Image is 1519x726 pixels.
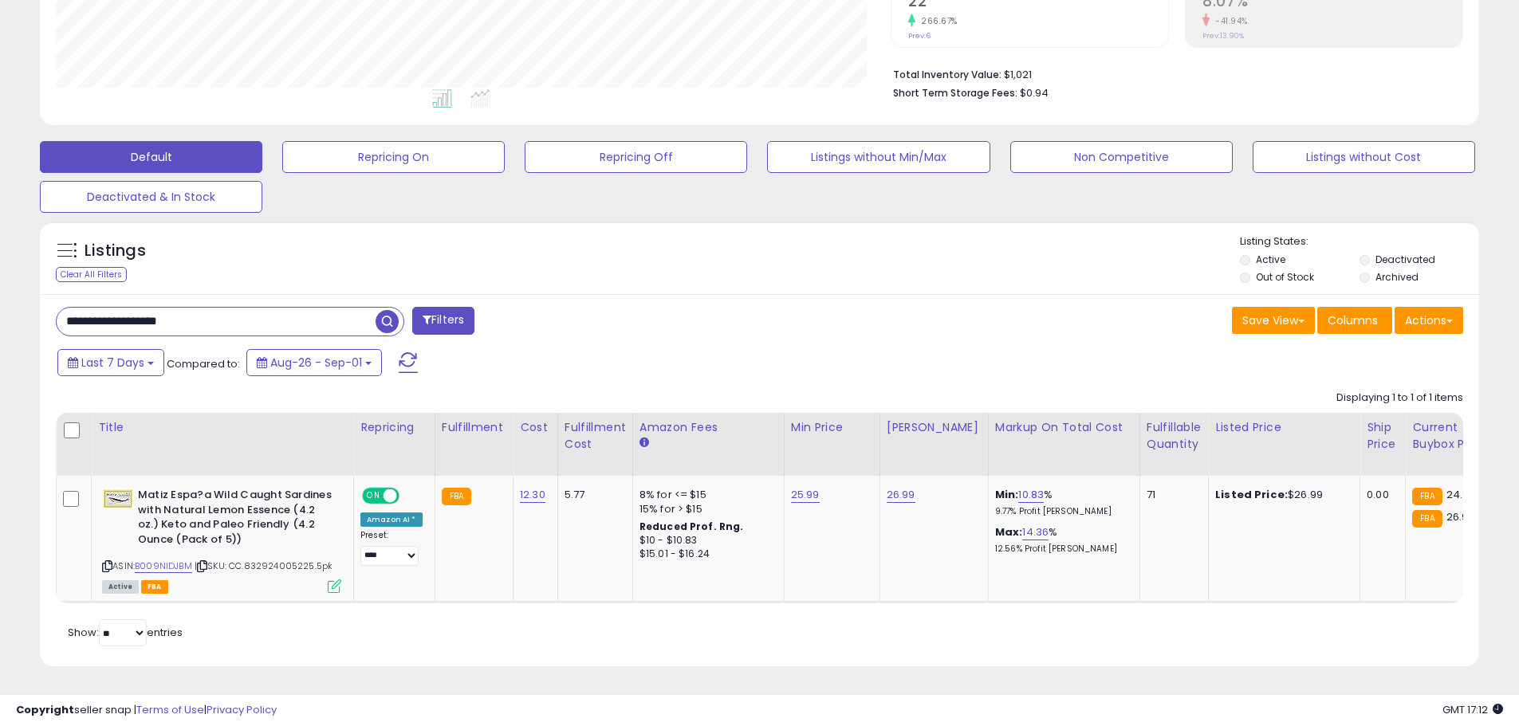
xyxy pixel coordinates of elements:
span: All listings currently available for purchase on Amazon [102,580,139,594]
b: Reduced Prof. Rng. [639,520,744,533]
p: Listing States: [1240,234,1479,249]
p: 12.56% Profit [PERSON_NAME] [995,544,1127,555]
div: ASIN: [102,488,341,591]
label: Archived [1375,270,1419,284]
b: Short Term Storage Fees: [893,86,1017,100]
a: 10.83 [1018,487,1044,503]
div: Current Buybox Price [1412,419,1494,453]
div: Preset: [360,530,423,566]
a: 25.99 [791,487,820,503]
p: 9.77% Profit [PERSON_NAME] [995,506,1127,517]
div: Amazon Fees [639,419,777,436]
b: Total Inventory Value: [893,68,1002,81]
a: 14.36 [1022,524,1049,540]
button: Default [40,141,262,173]
button: Non Competitive [1010,141,1233,173]
div: Fulfillment Cost [565,419,626,453]
small: FBA [442,488,471,505]
button: Columns [1317,307,1392,334]
span: 24.76 [1446,487,1475,502]
label: Out of Stock [1256,270,1314,284]
img: 41AqRMVXKBL._SL40_.jpg [102,488,134,509]
div: Min Price [791,419,873,436]
span: Show: entries [68,625,183,640]
a: B009NIDJBM [135,559,192,573]
strong: Copyright [16,702,74,717]
button: Repricing Off [525,141,747,173]
li: $1,021 [893,64,1451,83]
button: Deactivated & In Stock [40,181,262,213]
div: Repricing [360,419,428,436]
b: Listed Price: [1215,487,1288,502]
div: Markup on Total Cost [995,419,1133,436]
div: Fulfillable Quantity [1147,419,1202,453]
small: 266.67% [915,15,958,27]
div: Amazon AI * [360,512,423,527]
span: $0.94 [1020,85,1049,100]
div: $15.01 - $16.24 [639,547,772,561]
button: Listings without Cost [1253,141,1475,173]
button: Last 7 Days [57,349,164,376]
span: ON [364,489,384,503]
a: 12.30 [520,487,545,503]
div: 71 [1147,488,1196,502]
b: Matiz Espa?a Wild Caught Sardines with Natural Lemon Essence (4.2 oz.) Keto and Paleo Friendly (4... [138,488,332,551]
span: FBA [141,580,168,594]
div: Clear All Filters [56,267,127,282]
b: Max: [995,524,1023,540]
span: 26.99 [1446,509,1475,524]
span: Columns [1328,312,1378,328]
div: $10 - $10.83 [639,534,772,547]
div: $26.99 [1215,488,1348,502]
a: Privacy Policy [207,702,277,717]
small: FBA [1412,510,1442,528]
small: Amazon Fees. [639,436,649,450]
span: 2025-09-9 17:12 GMT [1442,702,1503,717]
div: Displaying 1 to 1 of 1 items [1336,390,1463,406]
a: Terms of Use [136,702,204,717]
label: Active [1256,253,1285,266]
span: OFF [397,489,423,503]
div: 15% for > $15 [639,502,772,516]
span: Compared to: [167,356,240,371]
th: The percentage added to the cost of goods (COGS) that forms the calculator for Min & Max prices. [988,413,1139,476]
div: 8% for <= $15 [639,488,772,502]
button: Listings without Min/Max [767,141,990,173]
div: % [995,525,1127,555]
button: Save View [1232,307,1315,334]
label: Deactivated [1375,253,1435,266]
small: Prev: 6 [908,31,931,41]
span: Last 7 Days [81,355,144,371]
div: Fulfillment [442,419,506,436]
div: [PERSON_NAME] [887,419,982,436]
a: 26.99 [887,487,915,503]
div: 0.00 [1367,488,1393,502]
div: 5.77 [565,488,620,502]
span: Aug-26 - Sep-01 [270,355,362,371]
div: % [995,488,1127,517]
button: Aug-26 - Sep-01 [246,349,382,376]
small: -41.94% [1210,15,1248,27]
button: Actions [1395,307,1463,334]
h5: Listings [85,240,146,262]
button: Repricing On [282,141,505,173]
div: Ship Price [1367,419,1399,453]
span: | SKU: CC.832924005225.5pk [195,559,333,572]
small: Prev: 13.90% [1202,31,1244,41]
div: seller snap | | [16,703,277,718]
div: Cost [520,419,551,436]
small: FBA [1412,488,1442,505]
button: Filters [412,307,474,335]
div: Title [98,419,347,436]
b: Min: [995,487,1019,502]
div: Listed Price [1215,419,1353,436]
